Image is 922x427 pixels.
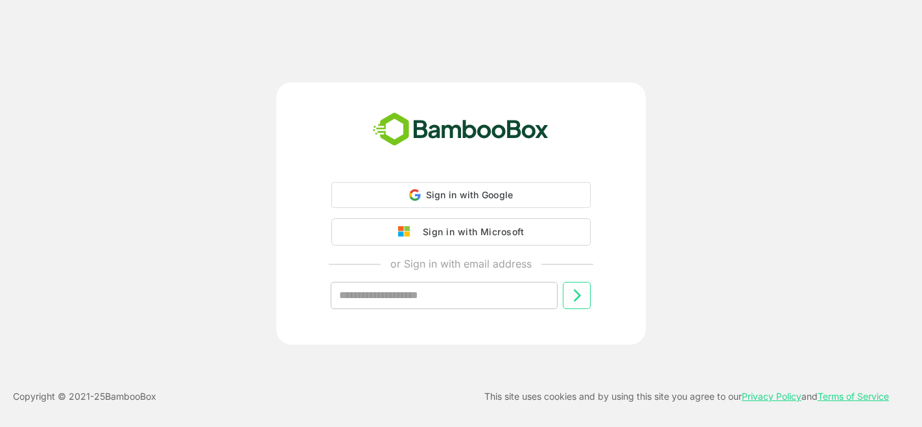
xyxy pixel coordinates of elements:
a: Privacy Policy [742,391,801,402]
p: or Sign in with email address [390,256,532,271]
img: google [398,226,416,238]
div: Sign in with Google [331,182,591,208]
a: Terms of Service [818,391,889,402]
button: Sign in with Microsoft [331,218,591,246]
p: Copyright © 2021- 25 BambooBox [13,389,156,404]
div: Sign in with Microsoft [416,224,524,240]
img: bamboobox [366,108,556,151]
span: Sign in with Google [426,189,514,200]
p: This site uses cookies and by using this site you agree to our and [484,389,889,404]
